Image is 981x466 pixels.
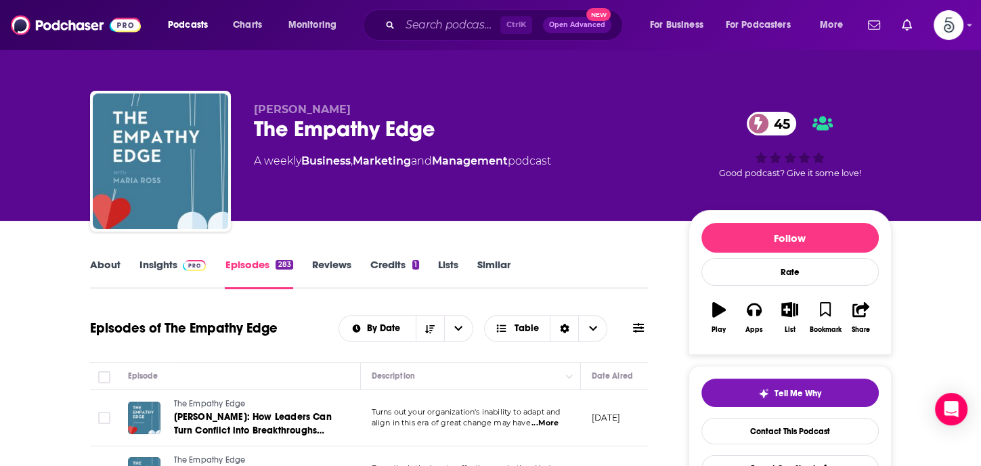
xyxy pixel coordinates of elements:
div: Date Aired [592,368,633,384]
div: Rate [701,258,879,286]
a: Contact This Podcast [701,418,879,444]
p: [DATE] [592,412,621,423]
a: Lists [438,258,458,289]
a: Credits1 [370,258,419,289]
span: [PERSON_NAME] [254,103,351,116]
span: [PERSON_NAME]: How Leaders Can Turn Conflict into Breakthroughs with Empathy [174,411,332,450]
button: open menu [279,14,354,36]
button: open menu [339,324,416,333]
a: The Empathy Edge [174,398,336,410]
img: Podchaser - Follow, Share and Rate Podcasts [11,12,141,38]
a: Similar [477,258,510,289]
span: 45 [760,112,797,135]
button: List [772,293,807,342]
span: The Empathy Edge [174,399,246,408]
button: Choose View [484,315,608,342]
span: Good podcast? Give it some love! [719,168,861,178]
div: Apps [745,326,763,334]
span: The Empathy Edge [174,455,246,465]
a: About [90,258,121,289]
span: Open Advanced [549,22,605,28]
a: Business [301,154,351,167]
div: 283 [276,260,292,270]
a: Reviews [312,258,351,289]
button: Follow [701,223,879,253]
button: Bookmark [808,293,843,342]
span: By Date [367,324,405,333]
div: Sort Direction [550,316,578,341]
span: For Podcasters [726,16,791,35]
div: Open Intercom Messenger [935,393,967,425]
div: A weekly podcast [254,153,551,169]
div: Episode [128,368,158,384]
div: Bookmark [809,326,841,334]
span: Monitoring [288,16,336,35]
button: open menu [444,316,473,341]
button: Column Actions [561,368,577,385]
span: New [586,8,611,21]
span: Toggle select row [98,412,110,424]
span: align in this era of great change may have [372,418,531,427]
span: ...More [531,418,559,429]
span: Turns out your organization's inability to adapt and [372,407,561,417]
button: Share [843,293,878,342]
div: 1 [412,260,419,270]
button: Open AdvancedNew [543,17,611,33]
a: Marketing [353,154,411,167]
span: For Business [650,16,703,35]
a: Show notifications dropdown [863,14,886,37]
span: , [351,154,353,167]
input: Search podcasts, credits, & more... [400,14,500,36]
div: Share [852,326,870,334]
span: Tell Me Why [775,388,821,399]
button: Show profile menu [934,10,963,40]
span: and [411,154,432,167]
div: Search podcasts, credits, & more... [376,9,636,41]
button: open menu [810,14,860,36]
button: open menu [640,14,720,36]
a: Management [432,154,508,167]
a: [PERSON_NAME]: How Leaders Can Turn Conflict into Breakthroughs with Empathy [174,410,336,438]
h1: Episodes of The Empathy Edge [90,320,278,337]
div: 45Good podcast? Give it some love! [689,103,892,187]
div: List [785,326,795,334]
button: open menu [158,14,225,36]
img: User Profile [934,10,963,40]
a: Charts [224,14,270,36]
img: The Empathy Edge [93,93,228,229]
div: Description [372,368,415,384]
span: More [820,16,843,35]
a: 45 [747,112,797,135]
span: Charts [233,16,262,35]
button: open menu [717,14,810,36]
div: Play [712,326,726,334]
img: Podchaser Pro [183,260,206,271]
button: Apps [737,293,772,342]
span: Table [515,324,539,333]
h2: Choose List sort [339,315,473,342]
span: Ctrl K [500,16,532,34]
span: Logged in as Spiral5-G2 [934,10,963,40]
button: Play [701,293,737,342]
img: tell me why sparkle [758,388,769,399]
span: Podcasts [168,16,208,35]
a: InsightsPodchaser Pro [139,258,206,289]
button: Sort Direction [416,316,444,341]
a: Show notifications dropdown [896,14,917,37]
button: tell me why sparkleTell Me Why [701,379,879,407]
a: Episodes283 [225,258,292,289]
